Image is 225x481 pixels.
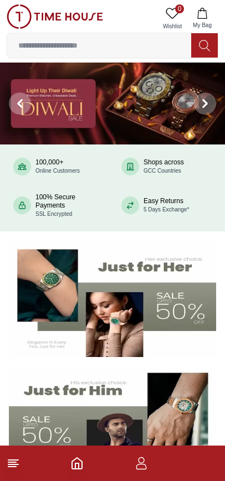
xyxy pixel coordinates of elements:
[158,4,186,33] a: 0Wishlist
[158,22,186,30] span: Wishlist
[175,4,184,13] span: 0
[35,193,104,218] div: 100% Secure Payments
[144,168,181,174] span: GCC Countries
[35,211,72,217] span: SSL Encrypted
[35,168,80,174] span: Online Customers
[7,4,103,29] img: ...
[188,21,216,29] span: My Bag
[144,197,189,214] div: Easy Returns
[9,242,216,358] img: Women's Watches Banner
[144,206,189,213] span: 5 Days Exchange*
[9,366,216,481] img: Men's Watches Banner
[70,457,84,470] a: Home
[35,158,80,175] div: 100,000+
[186,4,218,33] button: My Bag
[144,158,184,175] div: Shops across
